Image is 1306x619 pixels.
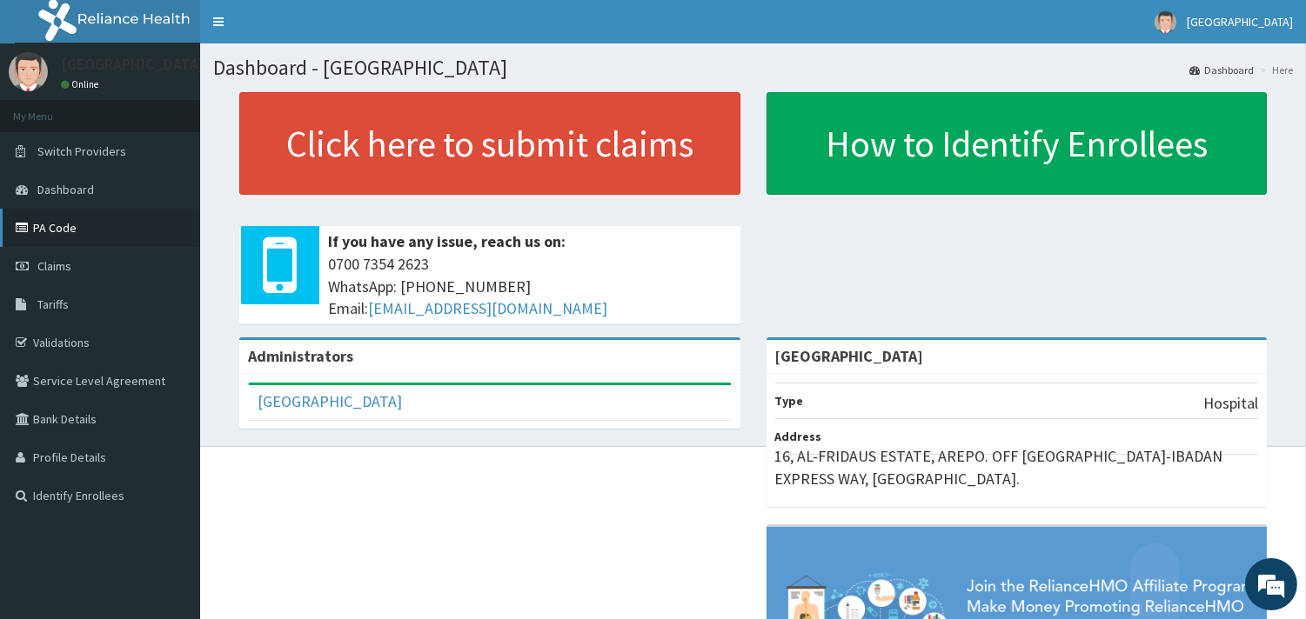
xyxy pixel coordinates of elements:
a: [EMAIL_ADDRESS][DOMAIN_NAME] [368,298,607,318]
a: How to Identify Enrollees [767,92,1268,195]
span: Switch Providers [37,143,126,159]
p: [GEOGRAPHIC_DATA] [61,57,204,72]
img: User Image [1155,11,1176,33]
a: Dashboard [1189,63,1254,77]
span: [GEOGRAPHIC_DATA] [1187,14,1293,30]
span: Tariffs [37,296,69,312]
b: If you have any issue, reach us on: [328,231,566,251]
h1: Dashboard - [GEOGRAPHIC_DATA] [213,57,1293,79]
p: 16, AL-FRIDAUS ESTATE, AREPO. OFF [GEOGRAPHIC_DATA]-IBADAN EXPRESS WAY, [GEOGRAPHIC_DATA]. [775,445,1259,489]
b: Type [775,393,804,409]
img: User Image [9,52,48,91]
span: Dashboard [37,182,94,197]
li: Here [1256,63,1293,77]
strong: [GEOGRAPHIC_DATA] [775,346,924,366]
b: Administrators [248,346,353,366]
a: Click here to submit claims [239,92,740,195]
span: Claims [37,258,71,274]
a: [GEOGRAPHIC_DATA] [258,391,402,411]
b: Address [775,429,822,444]
p: Hospital [1203,392,1258,415]
span: 0700 7354 2623 WhatsApp: [PHONE_NUMBER] Email: [328,253,732,320]
a: Online [61,78,103,90]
